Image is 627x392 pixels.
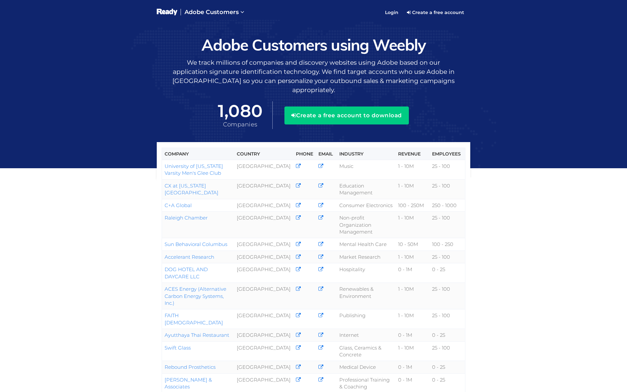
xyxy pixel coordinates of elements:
a: Accelerant Research [165,254,214,260]
td: Consumer Electronics [337,199,395,211]
a: Swift Glass [165,345,191,351]
td: 1 - 10M [395,179,429,199]
span: Login [385,9,398,15]
td: 25 - 100 [429,212,465,238]
td: [GEOGRAPHIC_DATA] [234,263,293,283]
td: 100 - 250 [429,238,465,251]
td: 25 - 100 [429,283,465,309]
td: 1 - 10M [395,160,429,180]
td: [GEOGRAPHIC_DATA] [234,199,293,211]
td: Non-profit Organization Management [337,212,395,238]
th: Revenue [395,148,429,160]
a: CX at [US_STATE][GEOGRAPHIC_DATA] [165,183,218,196]
th: Country [234,148,293,160]
td: 25 - 100 [429,309,465,329]
td: [GEOGRAPHIC_DATA] [234,212,293,238]
td: [GEOGRAPHIC_DATA] [234,361,293,373]
th: Phone [293,148,316,160]
td: 1 - 10M [395,309,429,329]
img: logo [157,8,177,16]
td: [GEOGRAPHIC_DATA] [234,341,293,361]
td: Glass, Ceramics & Concrete [337,341,395,361]
td: 0 - 1M [395,329,429,341]
td: 10 - 50M [395,238,429,251]
td: [GEOGRAPHIC_DATA] [234,251,293,263]
a: Ayutthaya Thai Restaurant [165,332,229,338]
a: C+A Global [165,202,192,208]
a: Adobe Customers [181,3,248,22]
td: Hospitality [337,263,395,283]
th: Employees [429,148,465,160]
th: Email [316,148,337,160]
td: Medical Device [337,361,395,373]
td: 1 - 10M [395,212,429,238]
td: [GEOGRAPHIC_DATA] [234,179,293,199]
td: Publishing [337,309,395,329]
td: [GEOGRAPHIC_DATA] [234,309,293,329]
td: 0 - 1M [395,263,429,283]
a: DOG HOTEL AND DAYCARE LLC [165,266,208,279]
a: Login [381,4,402,21]
td: 25 - 100 [429,160,465,180]
td: Market Research [337,251,395,263]
td: 250 - 1000 [429,199,465,211]
a: ACES Energy (Alternative Carbon Energy Systems, Inc.) [165,286,226,306]
td: 0 - 25 [429,263,465,283]
th: Industry [337,148,395,160]
p: We track millions of companies and discovery websites using Adobe based on our application signat... [157,58,470,95]
td: Renewables & Environment [337,283,395,309]
a: Sun Behavioral Columbus [165,241,227,247]
td: [GEOGRAPHIC_DATA] [234,283,293,309]
span: 1,080 [218,102,263,121]
td: [GEOGRAPHIC_DATA] [234,329,293,341]
td: 1 - 10M [395,283,429,309]
th: Company [162,148,234,160]
td: 25 - 100 [429,251,465,263]
a: FAITH [DEMOGRAPHIC_DATA] [165,312,223,325]
td: 0 - 1M [395,361,429,373]
td: 100 - 250M [395,199,429,211]
a: Rebound Prosthetics [165,364,216,370]
td: [GEOGRAPHIC_DATA] [234,160,293,180]
td: 25 - 100 [429,341,465,361]
td: 25 - 100 [429,179,465,199]
h1: Adobe Customers using Weebly [157,36,470,54]
td: 1 - 10M [395,251,429,263]
td: 0 - 25 [429,361,465,373]
td: [GEOGRAPHIC_DATA] [234,238,293,251]
td: 0 - 25 [429,329,465,341]
span: Adobe Customers [185,8,239,16]
td: Music [337,160,395,180]
td: Internet [337,329,395,341]
a: [PERSON_NAME] & Associates [165,377,212,390]
td: Mental Health Care [337,238,395,251]
td: 1 - 10M [395,341,429,361]
a: University of [US_STATE] Varsity Men's Glee Club [165,163,223,176]
a: Raleigh Chamber [165,215,208,221]
a: Create a free account [402,7,469,18]
span: Companies [223,121,258,128]
button: Create a free account to download [284,106,409,124]
td: Education Management [337,179,395,199]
